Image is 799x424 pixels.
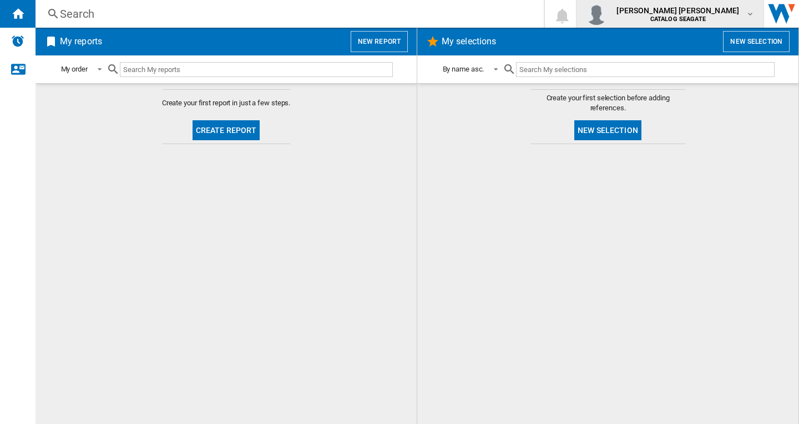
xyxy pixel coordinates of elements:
[61,65,88,73] div: My order
[162,98,291,108] span: Create your first report in just a few steps.
[650,16,706,23] b: CATALOG SEAGATE
[120,62,393,77] input: Search My reports
[443,65,484,73] div: By name asc.
[574,120,641,140] button: New selection
[530,93,686,113] span: Create your first selection before adding references.
[60,6,515,22] div: Search
[616,5,739,16] span: [PERSON_NAME] [PERSON_NAME]
[11,34,24,48] img: alerts-logo.svg
[193,120,260,140] button: Create report
[439,31,498,52] h2: My selections
[585,3,608,25] img: profile.jpg
[723,31,790,52] button: New selection
[351,31,408,52] button: New report
[58,31,104,52] h2: My reports
[516,62,774,77] input: Search My selections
